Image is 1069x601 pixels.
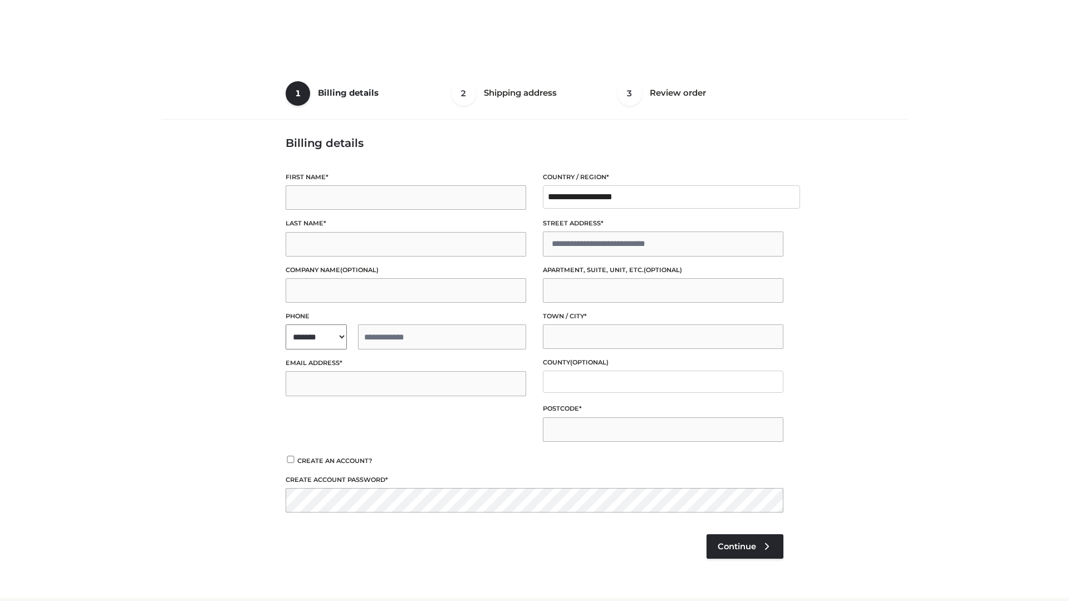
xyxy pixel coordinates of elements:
span: Create an account? [297,457,372,465]
span: Billing details [318,87,379,98]
span: Continue [718,541,756,551]
span: Shipping address [484,87,557,98]
label: County [543,357,783,368]
span: (optional) [570,358,609,366]
label: Email address [286,358,526,368]
span: Review order [650,87,706,98]
label: Company name [286,265,526,275]
label: Country / Region [543,172,783,183]
span: (optional) [644,266,682,274]
a: Continue [707,534,783,559]
span: 3 [617,81,642,106]
label: Last name [286,218,526,229]
h3: Billing details [286,136,783,150]
label: Phone [286,311,526,322]
label: Create account password [286,475,783,485]
input: Create an account? [286,456,296,463]
span: 1 [286,81,310,106]
label: Town / City [543,311,783,322]
span: 2 [452,81,476,106]
label: Street address [543,218,783,229]
span: (optional) [340,266,379,274]
label: Apartment, suite, unit, etc. [543,265,783,275]
label: Postcode [543,403,783,414]
label: First name [286,172,526,183]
